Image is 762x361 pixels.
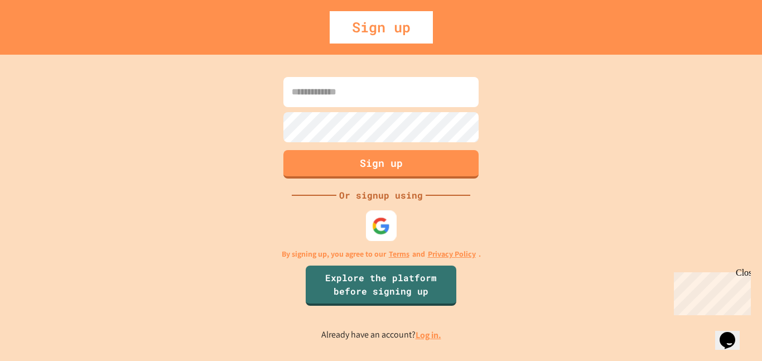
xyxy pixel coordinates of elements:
p: Already have an account? [321,328,441,342]
div: Sign up [330,11,433,44]
button: Sign up [283,150,479,179]
a: Explore the platform before signing up [306,266,456,306]
img: google-icon.svg [372,216,390,235]
a: Privacy Policy [428,248,476,260]
p: By signing up, you agree to our and . [282,248,481,260]
div: Or signup using [336,189,426,202]
a: Terms [389,248,409,260]
div: Chat with us now!Close [4,4,77,71]
a: Log in. [416,329,441,341]
iframe: chat widget [669,268,751,315]
iframe: chat widget [715,316,751,350]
